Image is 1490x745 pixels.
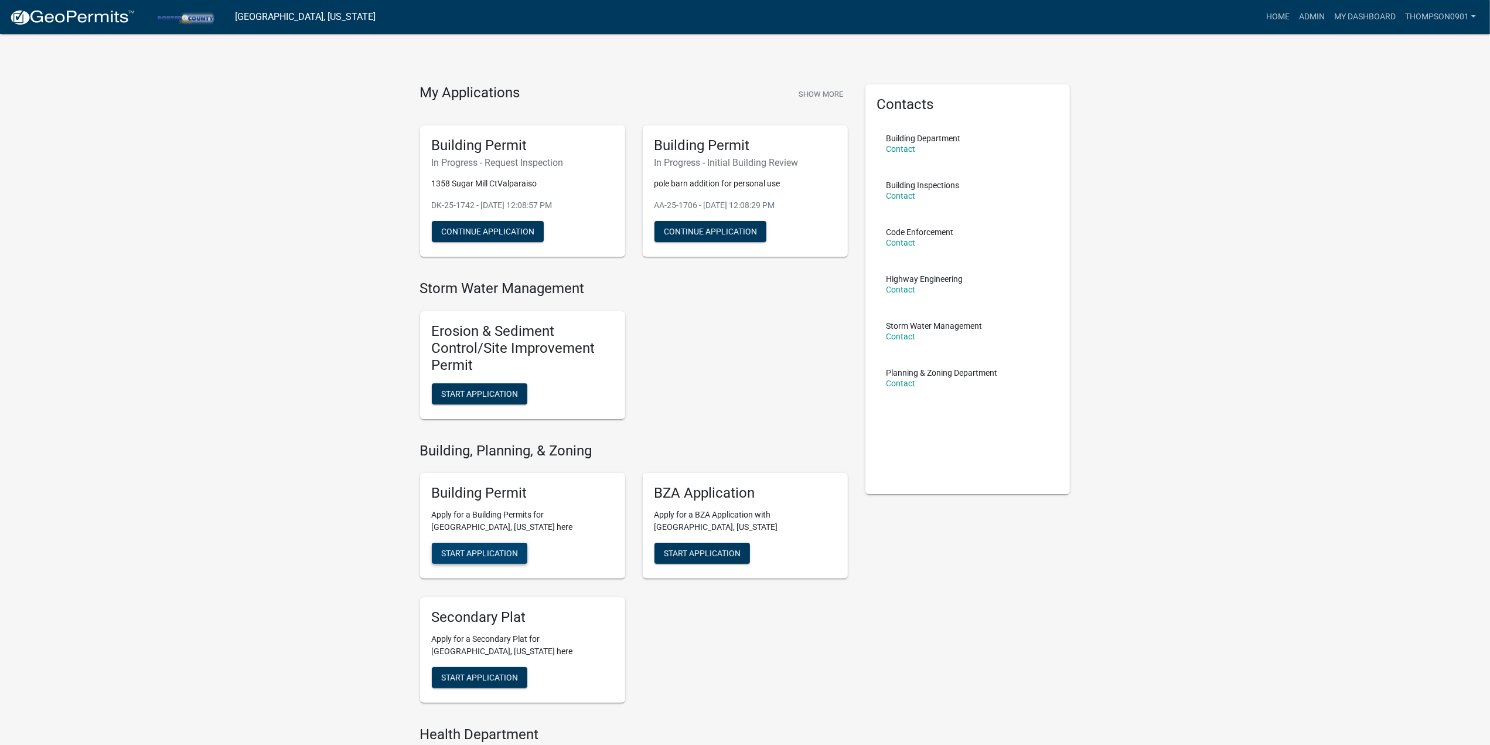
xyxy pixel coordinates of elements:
[1329,6,1400,28] a: My Dashboard
[887,191,916,200] a: Contact
[654,157,836,168] h6: In Progress - Initial Building Review
[887,379,916,388] a: Contact
[432,157,613,168] h6: In Progress - Request Inspection
[887,322,983,330] p: Storm Water Management
[654,543,750,564] button: Start Application
[1261,6,1294,28] a: Home
[654,137,836,154] h5: Building Permit
[654,199,836,212] p: AA-25-1706 - [DATE] 12:08:29 PM
[654,485,836,502] h5: BZA Application
[420,726,848,743] h4: Health Department
[441,549,518,558] span: Start Application
[432,221,544,242] button: Continue Application
[432,199,613,212] p: DK-25-1742 - [DATE] 12:08:57 PM
[420,84,520,102] h4: My Applications
[654,509,836,533] p: Apply for a BZA Application with [GEOGRAPHIC_DATA], [US_STATE]
[432,383,527,404] button: Start Application
[887,332,916,341] a: Contact
[794,84,848,104] button: Show More
[887,275,963,283] p: Highway Engineering
[887,238,916,247] a: Contact
[432,609,613,626] h5: Secondary Plat
[887,285,916,294] a: Contact
[654,221,766,242] button: Continue Application
[432,543,527,564] button: Start Application
[144,9,226,25] img: Porter County, Indiana
[432,485,613,502] h5: Building Permit
[441,673,518,682] span: Start Application
[432,667,527,688] button: Start Application
[1400,6,1481,28] a: thompson0901
[887,134,961,142] p: Building Department
[432,509,613,533] p: Apply for a Building Permits for [GEOGRAPHIC_DATA], [US_STATE] here
[887,181,960,189] p: Building Inspections
[420,443,848,460] h4: Building, Planning, & Zoning
[432,178,613,190] p: 1358 Sugar Mill CtValparaiso
[1294,6,1329,28] a: Admin
[664,549,741,558] span: Start Application
[887,369,998,377] p: Planning & Zoning Department
[887,228,954,236] p: Code Enforcement
[432,323,613,373] h5: Erosion & Sediment Control/Site Improvement Permit
[432,137,613,154] h5: Building Permit
[420,280,848,297] h4: Storm Water Management
[877,96,1059,113] h5: Contacts
[441,389,518,398] span: Start Application
[432,633,613,658] p: Apply for a Secondary Plat for [GEOGRAPHIC_DATA], [US_STATE] here
[235,7,376,27] a: [GEOGRAPHIC_DATA], [US_STATE]
[887,144,916,154] a: Contact
[654,178,836,190] p: pole barn addition for personal use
